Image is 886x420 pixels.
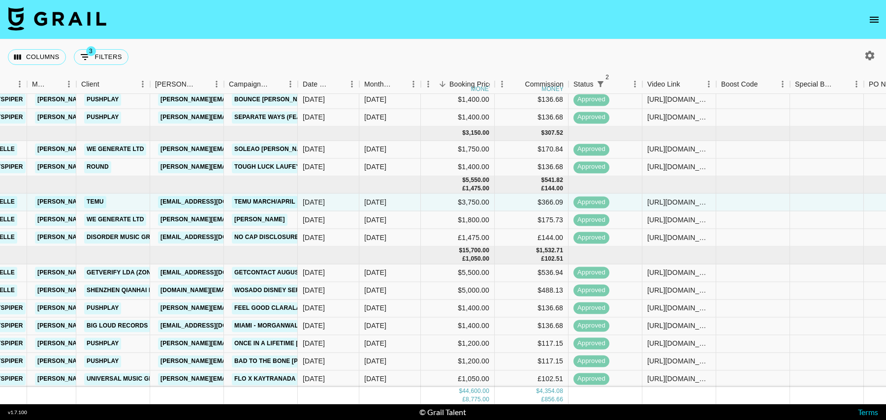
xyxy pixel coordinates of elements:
[495,109,569,126] div: $136.68
[74,49,128,65] button: Show filters
[647,95,711,105] div: https://www.tiktok.com/@lovealwayspiper/video/7507104380773190958?_r=1&_t=ZT-8wYcOAXvqYM
[466,176,489,184] div: 5,550.00
[544,129,563,138] div: 307.52
[573,145,609,154] span: approved
[511,77,525,91] button: Sort
[209,77,224,91] button: Menu
[303,233,325,242] div: 17/07/2025
[331,77,345,91] button: Sort
[158,111,318,123] a: [PERSON_NAME][EMAIL_ADDRESS][DOMAIN_NAME]
[232,111,349,123] a: Separate Ways (feat. The Marías)
[303,215,325,225] div: 17/07/2025
[392,77,406,91] button: Sort
[795,75,835,94] div: Special Booking Type
[364,357,386,366] div: Aug '25
[536,387,539,395] div: $
[232,355,345,367] a: Bad to the Bone [PERSON_NAME]
[232,373,342,385] a: FLO x Kaytranada - "The Mood"
[573,357,609,366] span: approved
[303,303,325,313] div: 19/08/2025
[573,268,609,277] span: approved
[232,232,301,244] a: no cap Disclosure
[364,339,386,349] div: Aug '25
[84,355,121,367] a: PushPlay
[158,93,318,106] a: [PERSON_NAME][EMAIL_ADDRESS][DOMAIN_NAME]
[303,374,325,384] div: 30/07/2025
[421,158,495,176] div: $1,400.00
[84,373,169,385] a: Universal Music Group
[647,145,711,154] div: https://www.tiktok.com/@piperrockelle/video/7515149749847149867?_r=1&_t=ZT-8x9T65tbHwp
[864,10,884,30] button: open drawer
[858,407,878,417] a: Terms
[573,75,594,94] div: Status
[35,161,195,173] a: [PERSON_NAME][EMAIL_ADDRESS][DOMAIN_NAME]
[232,302,316,314] a: Feel Good claralasan
[680,77,694,91] button: Sort
[158,355,318,367] a: [PERSON_NAME][EMAIL_ADDRESS][DOMAIN_NAME]
[224,75,298,94] div: Campaign (Type)
[158,143,318,155] a: [PERSON_NAME][EMAIL_ADDRESS][DOMAIN_NAME]
[544,185,563,193] div: 144.00
[232,143,373,155] a: SOLEAO [PERSON_NAME] & [PERSON_NAME]
[573,286,609,295] span: approved
[303,145,325,154] div: 06/06/2025
[62,77,76,91] button: Menu
[84,111,121,123] a: PushPlay
[471,86,493,92] div: money
[298,75,359,94] div: Date Created
[303,286,325,296] div: 15/07/2025
[421,229,495,247] div: £1,475.00
[158,320,268,332] a: [EMAIL_ADDRESS][DOMAIN_NAME]
[835,77,849,91] button: Sort
[232,161,303,173] a: Tough Luck laufey
[495,91,569,109] div: $136.68
[466,185,489,193] div: 1,475.00
[541,395,545,404] div: £
[364,215,386,225] div: Jul '25
[716,75,790,94] div: Boost Code
[155,75,195,94] div: [PERSON_NAME]
[158,161,318,173] a: [PERSON_NAME][EMAIL_ADDRESS][DOMAIN_NAME]
[495,141,569,158] div: $170.84
[35,214,195,226] a: [PERSON_NAME][EMAIL_ADDRESS][DOMAIN_NAME]
[76,75,150,94] div: Client
[84,302,121,314] a: PushPlay
[158,196,268,209] a: [EMAIL_ADDRESS][DOMAIN_NAME]
[84,232,166,244] a: Disorder Music Group
[84,267,276,279] a: GETVERIFY LDA (ZONA [PERSON_NAME][GEOGRAPHIC_DATA])
[701,77,716,91] button: Menu
[8,49,66,65] button: Select columns
[35,93,195,106] a: [PERSON_NAME][EMAIL_ADDRESS][DOMAIN_NAME]
[35,302,195,314] a: [PERSON_NAME][EMAIL_ADDRESS][DOMAIN_NAME]
[541,129,545,138] div: $
[647,303,711,313] div: https://www.tiktok.com/@lovealwayspiper/video/7540855962714901773?_r=1&_t=ZT-8z3CUqY0bxG
[419,407,466,417] div: © Grail Talent
[466,395,489,404] div: 8,775.00
[158,214,318,226] a: [PERSON_NAME][EMAIL_ADDRESS][DOMAIN_NAME]
[421,264,495,282] div: $5,500.00
[84,143,146,155] a: We Generate Ltd
[32,75,48,94] div: Manager
[35,373,195,385] a: [PERSON_NAME][EMAIL_ADDRESS][DOMAIN_NAME]
[158,337,318,350] a: [PERSON_NAME][EMAIL_ADDRESS][DOMAIN_NAME]
[81,75,99,94] div: Client
[232,196,298,209] a: TEMU March/April
[99,77,113,91] button: Sort
[459,387,462,395] div: $
[269,77,283,91] button: Sort
[158,284,317,297] a: [DOMAIN_NAME][EMAIL_ADDRESS][DOMAIN_NAME]
[849,77,864,91] button: Menu
[421,353,495,370] div: $1,200.00
[647,374,711,384] div: https://www.tiktok.com/@lovealwayspiper/video/7533378632715193655?_r=1&_t=ZT-8yUx9qiDU0d
[421,194,495,211] div: $3,750.00
[364,145,386,154] div: Jun '25
[462,247,489,255] div: 15,700.00
[232,320,313,332] a: Miami - morganwallen
[462,387,489,395] div: 44,600.00
[406,77,421,91] button: Menu
[449,75,493,94] div: Booking Price
[573,95,609,105] span: approved
[495,335,569,353] div: $117.15
[459,247,462,255] div: $
[364,286,386,296] div: Aug '25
